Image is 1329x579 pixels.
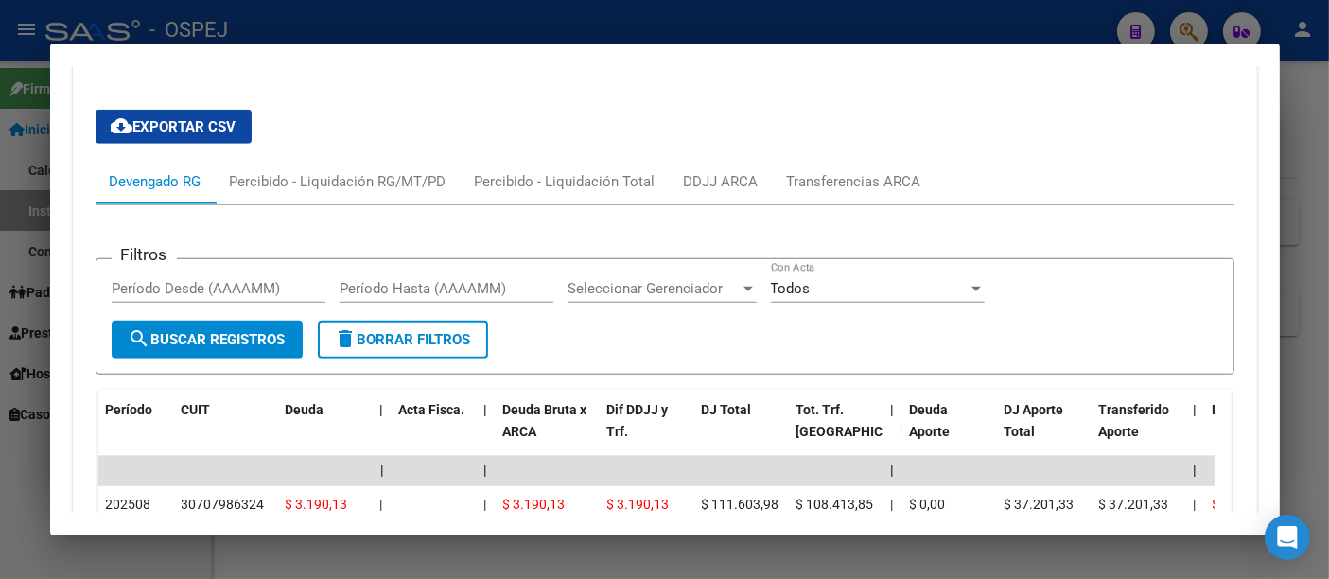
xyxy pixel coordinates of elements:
[1265,515,1310,560] div: Open Intercom Messenger
[278,390,373,473] datatable-header-cell: Deuda
[1194,497,1197,512] span: |
[796,497,874,512] span: $ 108.413,85
[112,321,303,359] button: Buscar Registros
[902,390,997,473] datatable-header-cell: Deuda Aporte
[111,114,133,137] mat-icon: cloud_download
[1186,390,1205,473] datatable-header-cell: |
[112,244,177,265] h3: Filtros
[106,402,153,417] span: Período
[1194,463,1198,478] span: |
[484,463,488,478] span: |
[503,402,587,439] span: Deuda Bruta x ARCA
[110,171,201,192] div: Devengado RG
[891,402,895,417] span: |
[392,390,477,473] datatable-header-cell: Acta Fisca.
[182,402,211,417] span: CUIT
[380,463,384,478] span: |
[1205,390,1300,473] datatable-header-cell: Deuda Contr.
[883,390,902,473] datatable-header-cell: |
[1213,402,1290,417] span: Deuda Contr.
[106,497,151,512] span: 202508
[684,171,759,192] div: DDJJ ARCA
[230,171,446,192] div: Percibido - Liquidación RG/MT/PD
[496,390,600,473] datatable-header-cell: Deuda Bruta x ARCA
[1194,402,1198,417] span: |
[702,402,752,417] span: DJ Total
[182,494,265,516] div: 30707986324
[318,321,488,359] button: Borrar Filtros
[484,497,487,512] span: |
[399,402,465,417] span: Acta Fisca.
[1092,390,1186,473] datatable-header-cell: Transferido Aporte
[910,497,946,512] span: $ 0,00
[787,171,921,192] div: Transferencias ARCA
[694,390,789,473] datatable-header-cell: DJ Total
[373,390,392,473] datatable-header-cell: |
[1005,402,1064,439] span: DJ Aporte Total
[891,463,895,478] span: |
[1099,402,1170,439] span: Transferido Aporte
[600,390,694,473] datatable-header-cell: Dif DDJJ y Trf.
[1099,497,1169,512] span: $ 37.201,33
[129,327,151,350] mat-icon: search
[1005,497,1075,512] span: $ 37.201,33
[335,327,358,350] mat-icon: delete
[477,390,496,473] datatable-header-cell: |
[286,497,348,512] span: $ 3.190,13
[484,402,488,417] span: |
[335,331,471,348] span: Borrar Filtros
[997,390,1092,473] datatable-header-cell: DJ Aporte Total
[380,497,383,512] span: |
[96,110,252,144] button: Exportar CSV
[380,402,384,417] span: |
[771,280,811,297] span: Todos
[111,118,236,135] span: Exportar CSV
[607,402,669,439] span: Dif DDJJ y Trf.
[796,402,925,439] span: Tot. Trf. [GEOGRAPHIC_DATA]
[910,402,951,439] span: Deuda Aporte
[129,331,286,348] span: Buscar Registros
[475,171,656,192] div: Percibido - Liquidación Total
[789,390,883,473] datatable-header-cell: Tot. Trf. Bruto
[98,390,174,473] datatable-header-cell: Período
[607,497,670,512] span: $ 3.190,13
[286,402,324,417] span: Deuda
[503,497,566,512] span: $ 3.190,13
[174,390,278,473] datatable-header-cell: CUIT
[702,497,779,512] span: $ 111.603,98
[1213,497,1275,512] span: $ 3.190,13
[891,497,894,512] span: |
[568,280,740,297] span: Seleccionar Gerenciador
